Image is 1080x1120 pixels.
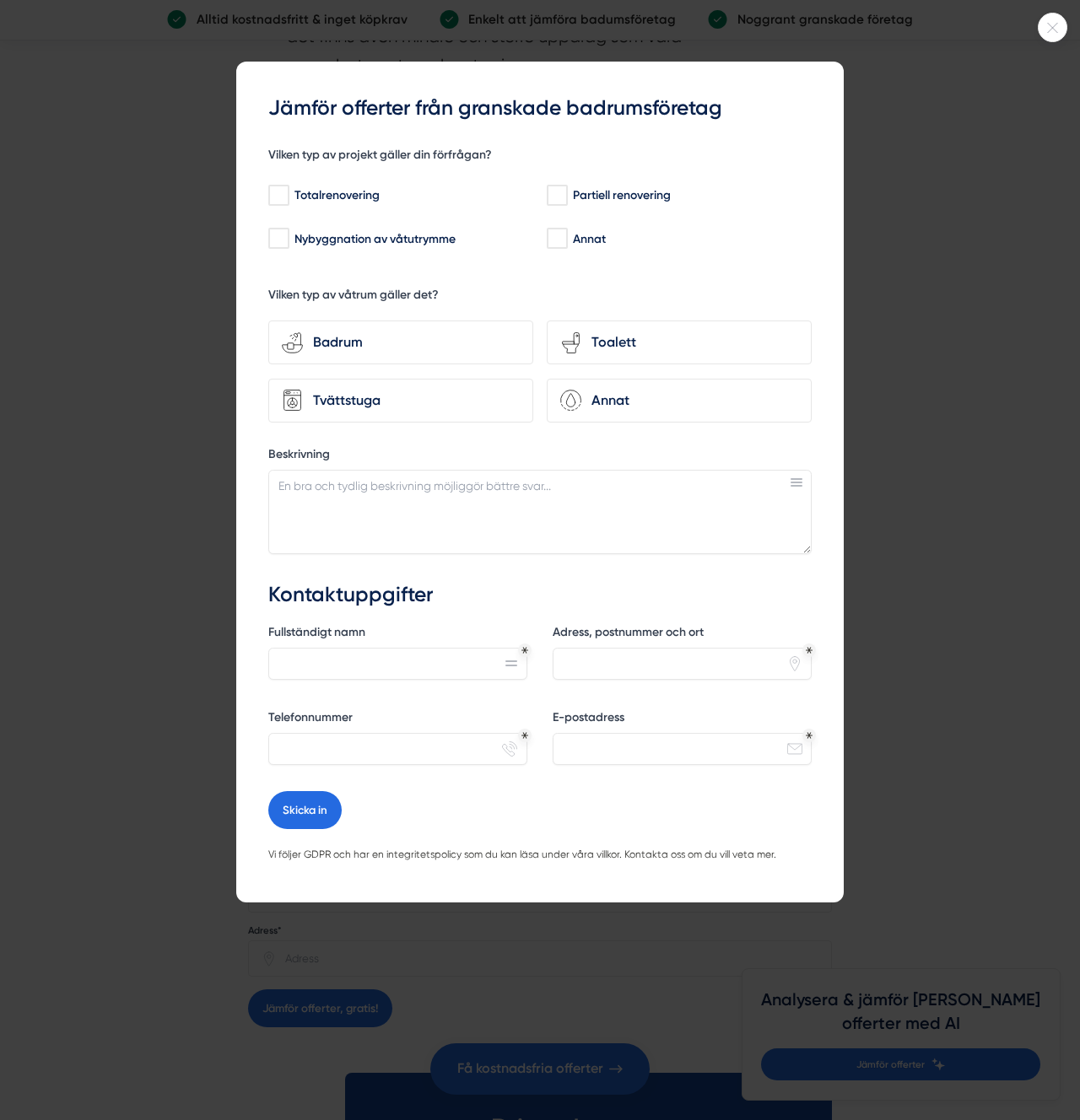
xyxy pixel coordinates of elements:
h3: Jämför offerter från granskade badrumsföretag [268,94,812,123]
label: E-postadress [553,709,812,730]
p: Vi följer GDPR och har en integritetspolicy som du kan läsa under våra villkor. Kontakta oss om d... [268,847,812,864]
div: Obligatoriskt [806,732,813,739]
button: Skicka in [268,791,342,829]
label: Fullständigt namn [268,624,527,645]
label: Beskrivning [268,446,812,467]
input: Totalrenovering [268,187,288,204]
input: Annat [547,230,566,247]
label: Adress, postnummer och ort [553,624,812,645]
input: Nybyggnation av våtutrymme [268,230,288,247]
label: Telefonnummer [268,709,527,730]
h5: Vilken typ av projekt gäller din förfrågan? [268,147,492,168]
div: Obligatoriskt [806,647,813,654]
div: Obligatoriskt [521,647,528,654]
h5: Vilken typ av våtrum gäller det? [268,287,439,308]
h3: Kontaktuppgifter [268,580,812,610]
input: Partiell renovering [547,187,566,204]
div: Obligatoriskt [521,732,528,739]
